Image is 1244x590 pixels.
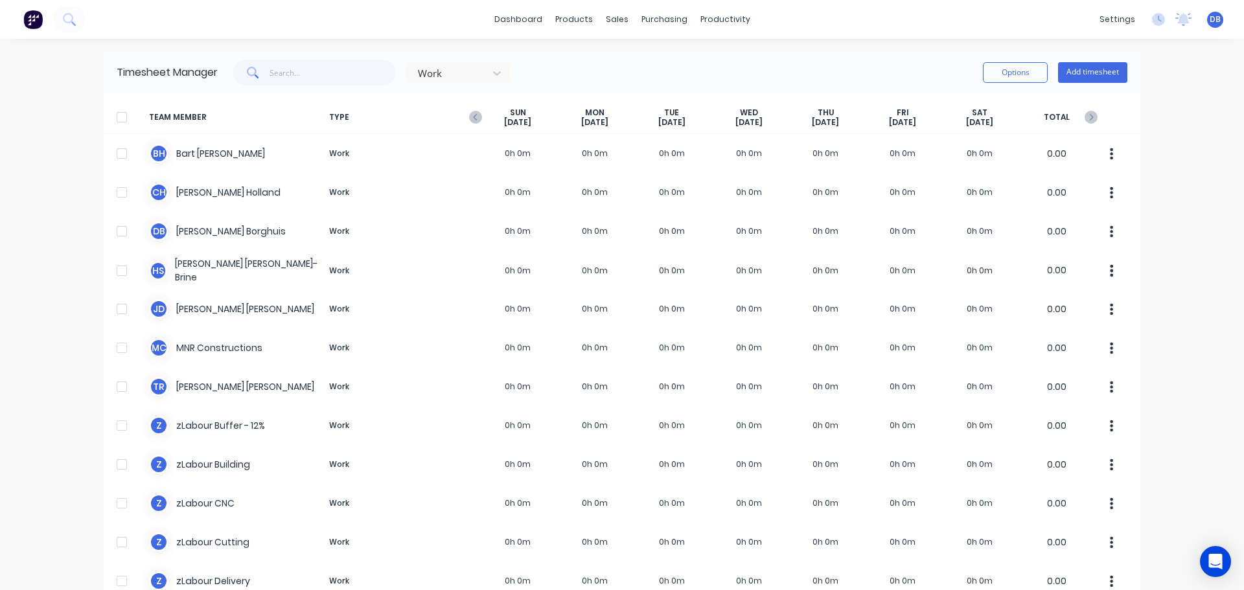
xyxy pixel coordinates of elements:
[117,65,218,80] div: Timesheet Manager
[897,108,909,118] span: FRI
[324,108,479,128] span: TYPE
[740,108,758,118] span: WED
[972,108,987,118] span: SAT
[1093,10,1142,29] div: settings
[504,117,531,128] span: [DATE]
[1200,546,1231,577] div: Open Intercom Messenger
[270,60,396,85] input: Search...
[1018,108,1095,128] span: TOTAL
[1058,62,1127,83] button: Add timesheet
[549,10,599,29] div: products
[966,117,993,128] span: [DATE]
[694,10,757,29] div: productivity
[510,108,526,118] span: SUN
[1210,14,1221,25] span: DB
[983,62,1048,83] button: Options
[658,117,685,128] span: [DATE]
[635,10,694,29] div: purchasing
[585,108,605,118] span: MON
[735,117,763,128] span: [DATE]
[664,108,679,118] span: TUE
[149,108,324,128] span: TEAM MEMBER
[818,108,834,118] span: THU
[23,10,43,29] img: Factory
[488,10,549,29] a: dashboard
[812,117,839,128] span: [DATE]
[599,10,635,29] div: sales
[581,117,608,128] span: [DATE]
[889,117,916,128] span: [DATE]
